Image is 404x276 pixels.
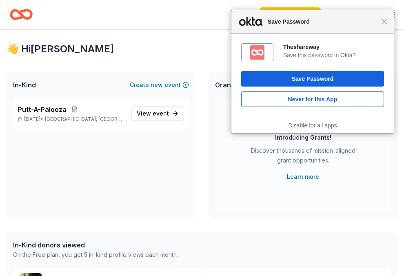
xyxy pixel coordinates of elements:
a: Learn more [287,172,319,182]
img: FtasAAAAASUVORK5CYII= [250,45,264,60]
button: Createnewevent [130,80,189,90]
span: event [153,110,169,117]
div: Discover thousands of mission-aligned grant opportunities. [248,146,358,169]
a: View event [131,106,184,121]
div: In-Kind donors viewed [13,240,178,250]
button: Never for this App [241,91,384,107]
span: Grants [215,80,237,90]
a: Start free trial [260,7,321,22]
button: Save Password [241,71,384,87]
span: new [151,80,163,90]
div: Save this password in Okta? [283,51,384,59]
div: On the Free plan, you get 5 in-kind profile views each month. [13,250,178,260]
span: Save Password [264,17,381,27]
span: In-Kind [13,80,36,90]
span: View [137,109,169,118]
span: Putt-A-Palooza [18,105,67,114]
a: Home [10,5,33,24]
div: 👋 Hi [PERSON_NAME] [7,42,397,56]
a: Earn Rewards [324,7,383,22]
div: Theshareway [283,43,384,51]
span: [GEOGRAPHIC_DATA], [GEOGRAPHIC_DATA] [45,116,125,122]
p: [DATE] • [18,116,125,122]
span: Close [381,18,387,24]
div: Introducing Grants! [275,133,331,142]
a: Disable for all apps [288,122,337,129]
